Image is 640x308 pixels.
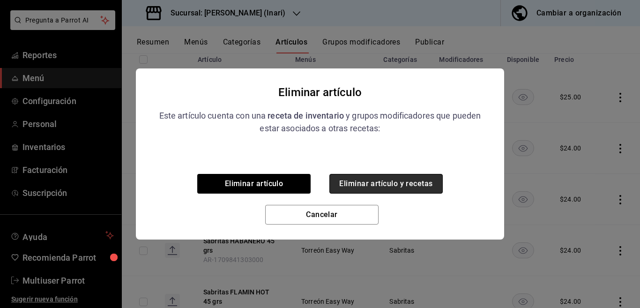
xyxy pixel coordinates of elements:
span: receta de inventario [268,111,344,120]
div: Este artículo cuenta con una y grupos modificadores que pueden estar asociados a otras recetas: [158,109,482,135]
button: Eliminar artículo y recetas [329,174,443,194]
h2: Eliminar artículo [136,76,504,109]
button: Cancelar [265,205,379,225]
button: Eliminar artículo [197,174,311,194]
